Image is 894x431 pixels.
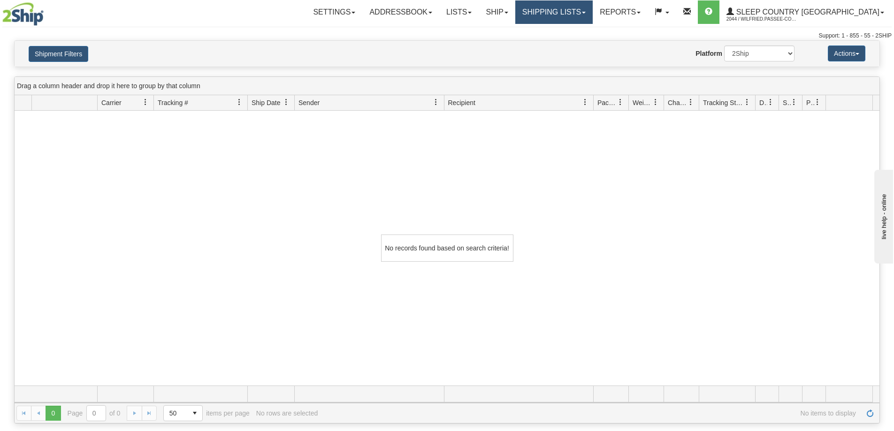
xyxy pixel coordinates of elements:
[703,98,744,107] span: Tracking Status
[187,406,202,421] span: select
[163,405,250,421] span: items per page
[726,15,797,24] span: 2044 / Wilfried.Passee-Coutrin
[648,94,664,110] a: Weight filter column settings
[256,409,318,417] div: No rows are selected
[7,8,87,15] div: live help - online
[597,98,617,107] span: Packages
[68,405,121,421] span: Page of 0
[763,94,779,110] a: Delivery Status filter column settings
[381,234,513,262] div: No records found based on search criteria!
[169,408,182,418] span: 50
[806,98,814,107] span: Pickup Status
[593,0,648,24] a: Reports
[734,8,879,16] span: Sleep Country [GEOGRAPHIC_DATA]
[278,94,294,110] a: Ship Date filter column settings
[15,77,879,95] div: grid grouping header
[163,405,203,421] span: Page sizes drop down
[783,98,791,107] span: Shipment Issues
[231,94,247,110] a: Tracking # filter column settings
[739,94,755,110] a: Tracking Status filter column settings
[428,94,444,110] a: Sender filter column settings
[668,98,688,107] span: Charge
[695,49,722,58] label: Platform
[577,94,593,110] a: Recipient filter column settings
[863,406,878,421] a: Refresh
[2,2,44,26] img: logo2044.jpg
[810,94,825,110] a: Pickup Status filter column settings
[828,45,865,61] button: Actions
[324,409,856,417] span: No items to display
[46,406,61,421] span: Page 0
[101,98,122,107] span: Carrier
[479,0,515,24] a: Ship
[719,0,891,24] a: Sleep Country [GEOGRAPHIC_DATA] 2044 / Wilfried.Passee-Coutrin
[29,46,88,62] button: Shipment Filters
[362,0,439,24] a: Addressbook
[448,98,475,107] span: Recipient
[612,94,628,110] a: Packages filter column settings
[683,94,699,110] a: Charge filter column settings
[786,94,802,110] a: Shipment Issues filter column settings
[306,0,362,24] a: Settings
[872,167,893,263] iframe: chat widget
[298,98,320,107] span: Sender
[2,32,892,40] div: Support: 1 - 855 - 55 - 2SHIP
[158,98,188,107] span: Tracking #
[252,98,280,107] span: Ship Date
[138,94,153,110] a: Carrier filter column settings
[759,98,767,107] span: Delivery Status
[439,0,479,24] a: Lists
[633,98,652,107] span: Weight
[515,0,593,24] a: Shipping lists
